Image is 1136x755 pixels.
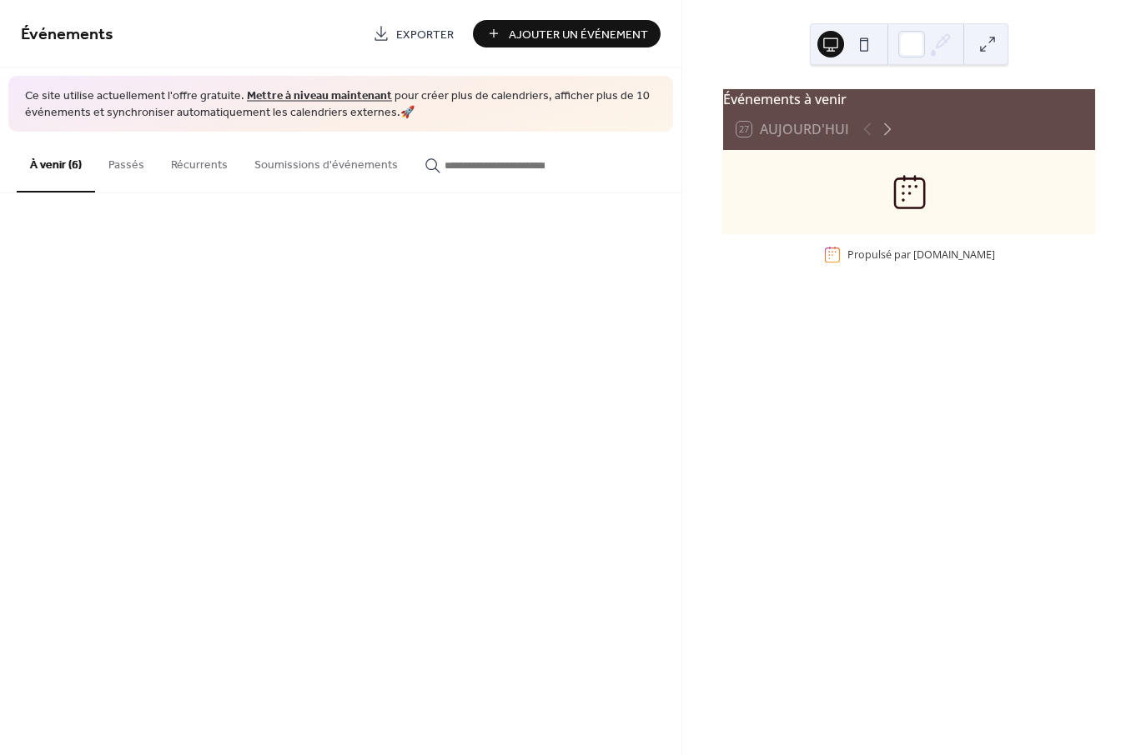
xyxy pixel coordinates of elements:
div: Propulsé par [847,247,995,262]
span: Ce site utilise actuellement l'offre gratuite. pour créer plus de calendriers, afficher plus de 1... [25,88,656,121]
a: Mettre à niveau maintenant [247,85,392,107]
span: Exporter [396,26,454,43]
button: Passés [95,132,158,191]
button: Soumissions d'événements [241,132,411,191]
a: Exporter [360,20,466,47]
button: Récurrents [158,132,241,191]
a: [DOMAIN_NAME] [913,247,995,262]
div: Événements à venir [723,89,1095,109]
button: Ajouter Un Événement [473,20,661,47]
span: Ajouter Un Événement [509,26,648,43]
button: À venir (6) [17,132,95,192]
span: Événements [21,18,113,51]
